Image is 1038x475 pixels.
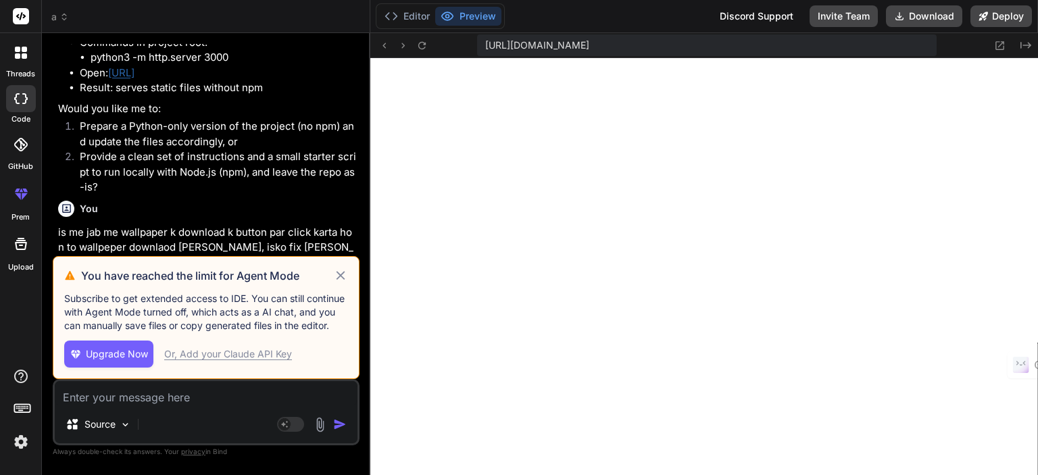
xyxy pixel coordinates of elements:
[485,39,589,52] span: [URL][DOMAIN_NAME]
[80,35,357,66] li: Commands in project root:
[8,161,33,172] label: GitHub
[164,347,292,361] div: Or, Add your Claude API Key
[69,119,357,149] li: Prepare a Python-only version of the project (no npm) and update the files accordingly, or
[120,419,131,430] img: Pick Models
[69,149,357,195] li: Provide a clean set of instructions and a small starter script to run locally with Node.js (npm),...
[108,66,134,79] a: [URL]
[53,445,360,458] p: Always double-check its answers. Your in Bind
[370,58,1038,475] iframe: Preview
[64,341,153,368] button: Upgrade Now
[64,292,348,332] p: Subscribe to get extended access to IDE. You can still continue with Agent Mode turned off, which...
[91,50,357,66] li: python3 -m http.server 3000
[333,418,347,431] img: icon
[810,5,878,27] button: Invite Team
[58,101,357,117] p: Would you like me to:
[6,68,35,80] label: threads
[11,114,30,125] label: code
[9,430,32,453] img: settings
[86,347,148,361] span: Upgrade Now
[8,261,34,273] label: Upload
[312,417,328,432] img: attachment
[435,7,501,26] button: Preview
[970,5,1032,27] button: Deploy
[11,211,30,223] label: prem
[58,225,357,271] p: is me jab me wallpaper k download k button par click karta hon to wallpeper downlaod [PERSON_NAME...
[181,447,205,455] span: privacy
[80,66,357,81] li: Open:
[886,5,962,27] button: Download
[80,80,357,96] li: Result: serves static files without npm
[84,418,116,431] p: Source
[81,268,333,284] h3: You have reached the limit for Agent Mode
[51,10,69,24] span: a
[379,7,435,26] button: Editor
[712,5,801,27] div: Discord Support
[80,202,98,216] h6: You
